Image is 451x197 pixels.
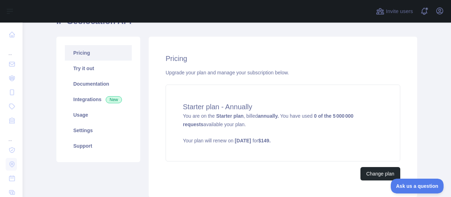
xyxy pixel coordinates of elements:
strong: [DATE] [235,138,251,143]
a: Usage [65,107,132,123]
h4: Starter plan - Annually [183,102,383,112]
strong: $ 149 . [258,138,271,143]
h1: IP Geolocation API [56,16,417,32]
div: ... [6,42,17,56]
a: Integrations New [65,92,132,107]
p: Your plan will renew on for [183,137,383,144]
button: Change plan [360,167,400,180]
span: Invite users [386,7,413,16]
h2: Pricing [166,54,400,63]
a: Pricing [65,45,132,61]
iframe: Toggle Customer Support [391,179,444,193]
a: Documentation [65,76,132,92]
span: You are on the , billed You have used available your plan. [183,113,383,144]
strong: Starter plan [216,113,243,119]
a: Support [65,138,132,154]
button: Invite users [375,6,414,17]
a: Try it out [65,61,132,76]
div: Upgrade your plan and manage your subscription below. [166,69,400,76]
a: Settings [65,123,132,138]
span: New [106,96,122,103]
strong: annually. [258,113,279,119]
div: ... [6,128,17,142]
